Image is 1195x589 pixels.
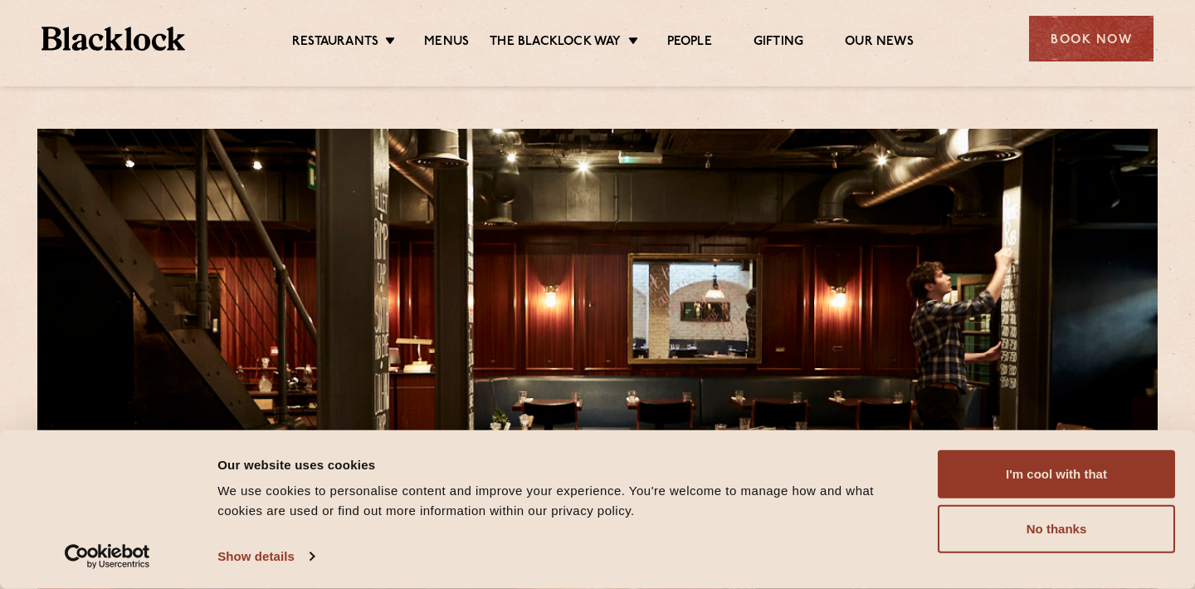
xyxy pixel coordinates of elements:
[217,544,314,569] a: Show details
[1029,16,1154,61] div: Book Now
[845,34,914,52] a: Our News
[490,34,621,52] a: The Blacklock Way
[292,34,378,52] a: Restaurants
[754,34,803,52] a: Gifting
[938,505,1175,553] button: No thanks
[667,34,712,52] a: People
[35,544,180,569] a: Usercentrics Cookiebot - opens in a new window
[424,34,469,52] a: Menus
[217,481,919,521] div: We use cookies to personalise content and improve your experience. You're welcome to manage how a...
[41,27,185,51] img: BL_Textured_Logo-footer-cropped.svg
[938,450,1175,498] button: I'm cool with that
[217,454,919,474] div: Our website uses cookies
